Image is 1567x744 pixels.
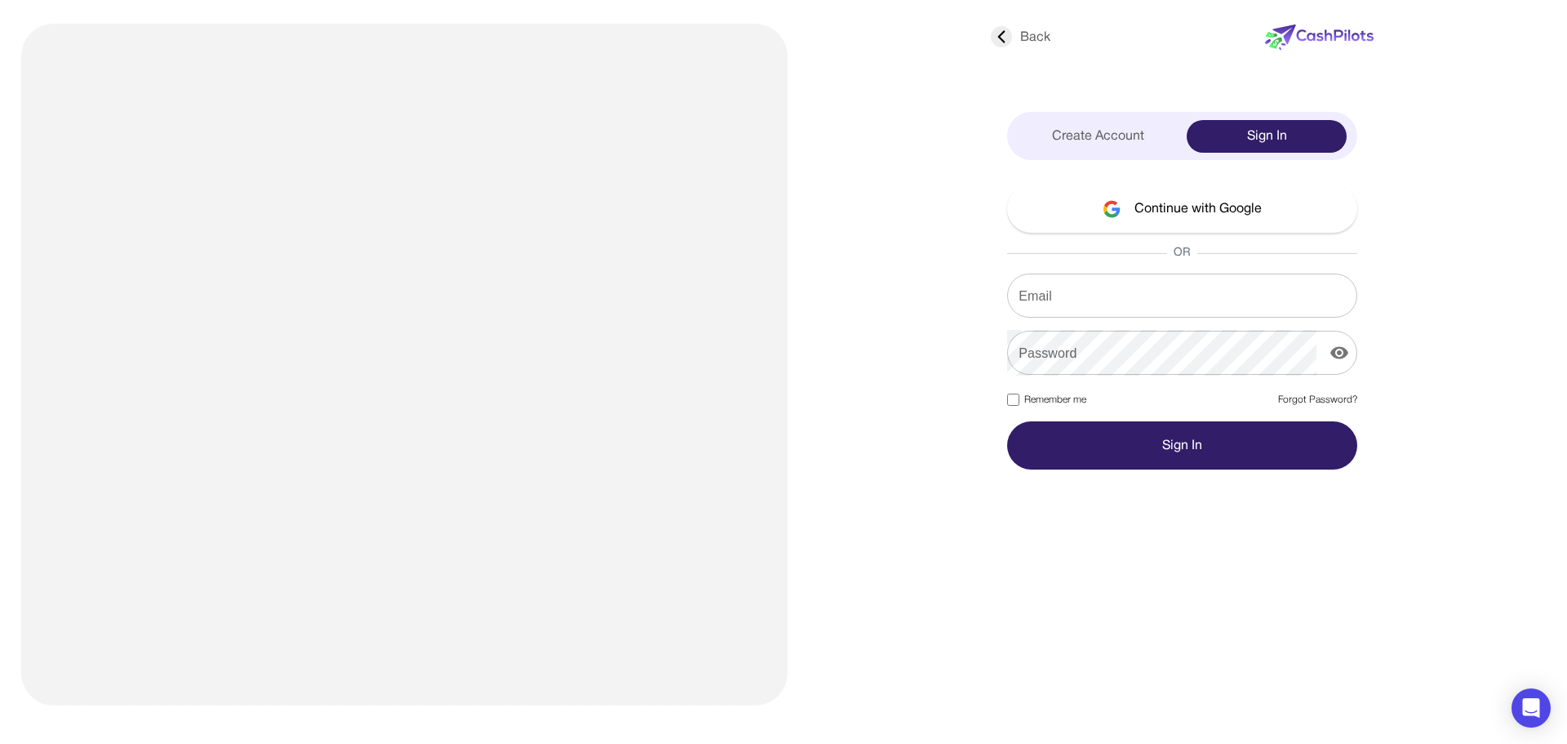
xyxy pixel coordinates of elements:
[991,28,1050,47] div: Back
[1103,200,1121,218] img: google-logo.svg
[1018,120,1178,153] div: Create Account
[1007,394,1019,406] input: Remember me
[1007,421,1357,470] button: Sign In
[1278,393,1357,408] a: Forgot Password?
[1512,688,1551,728] div: Open Intercom Messenger
[1265,25,1374,51] img: new-logo.svg
[1167,245,1197,261] span: OR
[1323,336,1356,369] button: display the password
[1007,185,1357,233] button: Continue with Google
[1007,393,1086,408] label: Remember me
[1187,120,1347,153] div: Sign In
